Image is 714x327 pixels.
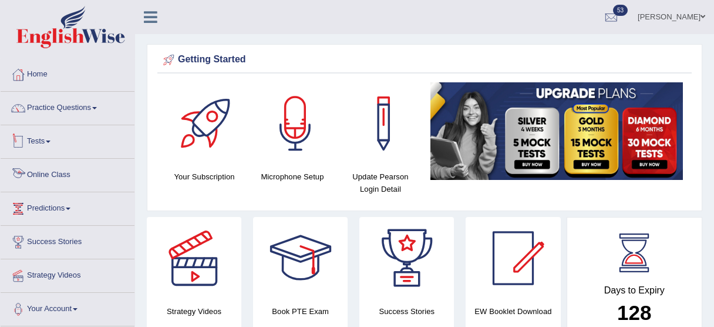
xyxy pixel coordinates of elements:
[580,285,689,296] h4: Days to Expiry
[254,171,331,183] h4: Microphone Setup
[617,301,651,324] b: 128
[359,305,454,318] h4: Success Stories
[1,192,134,222] a: Predictions
[466,305,560,318] h4: EW Booklet Download
[613,5,628,16] span: 53
[253,305,348,318] h4: Book PTE Exam
[166,171,243,183] h4: Your Subscription
[1,226,134,255] a: Success Stories
[160,51,689,69] div: Getting Started
[1,259,134,289] a: Strategy Videos
[1,293,134,322] a: Your Account
[1,125,134,155] a: Tests
[1,92,134,121] a: Practice Questions
[1,159,134,188] a: Online Class
[147,305,241,318] h4: Strategy Videos
[1,58,134,88] a: Home
[342,171,419,195] h4: Update Pearson Login Detail
[430,82,683,180] img: small5.jpg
